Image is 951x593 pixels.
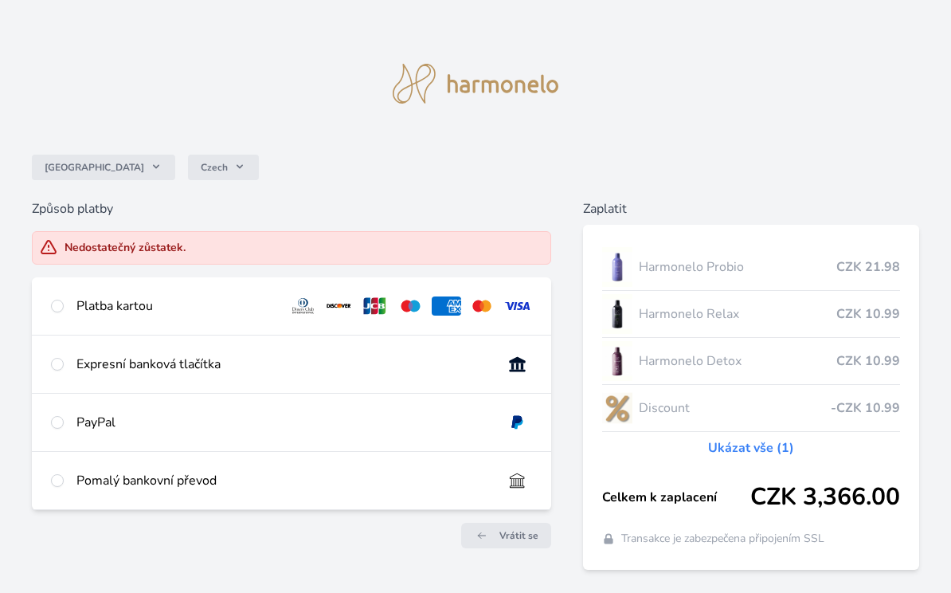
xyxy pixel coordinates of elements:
span: Transakce je zabezpečena připojením SSL [621,531,824,547]
img: bankTransfer_IBAN.svg [503,471,532,490]
a: Ukázat vše (1) [708,438,794,458]
img: discover.svg [324,296,354,316]
img: mc.svg [468,296,497,316]
span: [GEOGRAPHIC_DATA] [45,161,144,174]
div: Platba kartou [76,296,276,316]
img: maestro.svg [396,296,425,316]
span: CZK 3,366.00 [750,483,900,512]
img: CLEAN_RELAX_se_stinem_x-lo.jpg [602,294,632,334]
img: logo.svg [393,64,558,104]
span: Vrátit se [499,529,538,542]
img: DETOX_se_stinem_x-lo.jpg [602,341,632,381]
span: Harmonelo Relax [639,304,836,324]
div: Pomalý bankovní převod [76,471,490,490]
span: Harmonelo Probio [639,257,836,277]
button: Czech [188,155,259,180]
img: CLEAN_PROBIO_se_stinem_x-lo.jpg [602,247,632,287]
span: CZK 10.99 [836,351,900,371]
span: Czech [201,161,228,174]
img: paypal.svg [503,413,532,432]
div: Nedostatečný zůstatek. [65,240,186,256]
button: [GEOGRAPHIC_DATA] [32,155,175,180]
span: CZK 21.98 [836,257,900,277]
span: Harmonelo Detox [639,351,836,371]
h6: Způsob platby [32,199,551,218]
img: amex.svg [432,296,461,316]
h6: Zaplatit [583,199,919,218]
div: PayPal [76,413,490,432]
img: visa.svg [503,296,532,316]
span: CZK 10.99 [836,304,900,324]
img: diners.svg [288,296,318,316]
a: Vrátit se [461,523,551,548]
img: onlineBanking_CZ.svg [503,355,532,374]
span: Celkem k zaplacení [602,488,750,507]
img: discount-lo.png [602,388,632,428]
img: jcb.svg [360,296,389,316]
div: Expresní banková tlačítka [76,355,490,374]
span: Discount [639,399,831,418]
span: -CZK 10.99 [831,399,900,418]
